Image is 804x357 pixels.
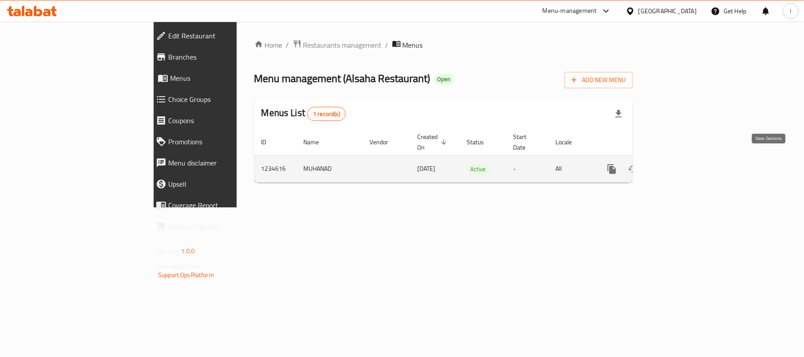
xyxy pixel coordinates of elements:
[168,115,281,126] span: Coupons
[467,137,496,147] span: Status
[254,129,693,183] table: enhanced table
[168,94,281,105] span: Choice Groups
[308,110,345,118] span: 1 record(s)
[254,39,633,51] nav: breadcrumb
[158,260,199,272] span: Get support on:
[149,25,288,46] a: Edit Restaurant
[261,137,278,147] span: ID
[168,136,281,147] span: Promotions
[168,30,281,41] span: Edit Restaurant
[149,131,288,152] a: Promotions
[303,40,382,50] span: Restaurants management
[170,73,281,83] span: Menus
[149,46,288,68] a: Branches
[467,164,490,174] span: Active
[168,179,281,189] span: Upsell
[608,103,629,124] div: Export file
[149,89,288,110] a: Choice Groups
[307,107,346,121] div: Total records count
[571,75,626,86] span: Add New Menu
[549,155,594,182] td: All
[601,158,623,180] button: more
[638,6,697,16] div: [GEOGRAPHIC_DATA]
[594,129,693,156] th: Actions
[434,75,454,83] span: Open
[149,173,288,195] a: Upsell
[168,158,281,168] span: Menu disclaimer
[564,72,633,88] button: Add New Menu
[513,132,538,153] span: Start Date
[149,68,288,89] a: Menus
[543,6,597,16] div: Menu-management
[254,68,430,88] span: Menu management ( Alsaha Restaurant )
[790,6,791,16] span: l
[556,137,584,147] span: Locale
[149,216,288,237] a: Grocery Checklist
[158,269,214,281] a: Support.OpsPlatform
[181,245,195,257] span: 1.0.0
[158,245,180,257] span: Version:
[623,158,644,180] button: Change Status
[168,52,281,62] span: Branches
[149,152,288,173] a: Menu disclaimer
[297,155,363,182] td: MUHANAD
[506,155,549,182] td: -
[403,40,423,50] span: Menus
[168,221,281,232] span: Grocery Checklist
[168,200,281,210] span: Coverage Report
[261,106,346,121] h2: Menus List
[149,195,288,216] a: Coverage Report
[418,132,449,153] span: Created On
[304,137,331,147] span: Name
[418,163,436,174] span: [DATE]
[434,74,454,85] div: Open
[370,137,400,147] span: Vendor
[293,39,382,51] a: Restaurants management
[149,110,288,131] a: Coupons
[385,40,389,50] li: /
